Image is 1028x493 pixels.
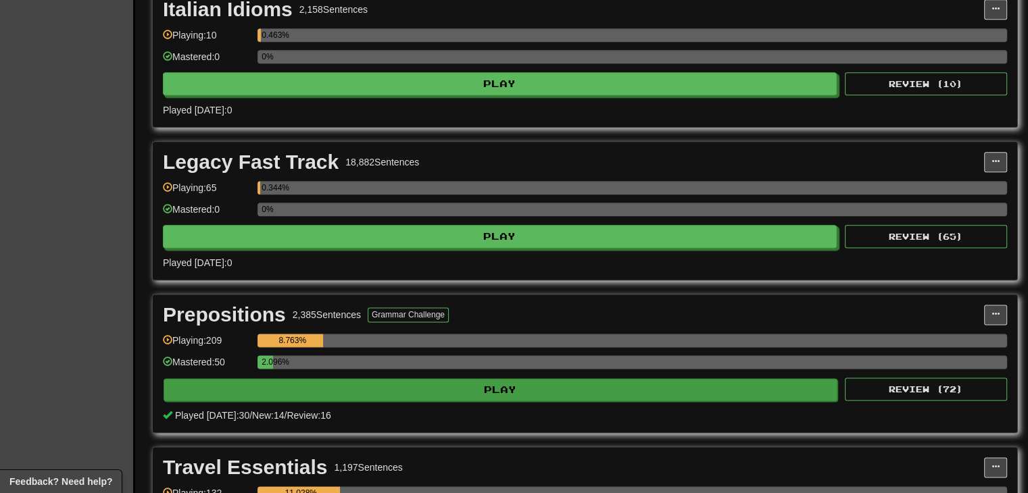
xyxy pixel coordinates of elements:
div: Playing: 209 [163,334,251,356]
div: Mastered: 0 [163,50,251,72]
div: 2,158 Sentences [299,3,368,16]
div: Travel Essentials [163,457,328,477]
div: Playing: 65 [163,181,251,203]
div: Playing: 10 [163,28,251,51]
div: Mastered: 50 [163,355,251,378]
div: 18,882 Sentences [345,155,419,169]
span: Played [DATE]: 0 [163,105,232,115]
div: Prepositions [163,305,286,325]
div: 2,385 Sentences [293,308,361,321]
span: Open feedback widget [9,475,112,488]
span: New: 14 [252,410,284,421]
button: Review (65) [845,225,1007,248]
button: Play [163,72,837,95]
div: Mastered: 0 [163,203,251,225]
button: Review (10) [845,72,1007,95]
span: / [249,410,252,421]
span: / [285,410,287,421]
button: Play [164,378,837,401]
div: 1,197 Sentences [335,461,403,474]
div: Legacy Fast Track [163,152,339,172]
div: 8.763% [262,334,323,347]
button: Play [163,225,837,248]
div: 2.096% [262,355,273,369]
span: Played [DATE]: 0 [163,257,232,268]
button: Grammar Challenge [368,307,449,322]
span: Played [DATE]: 30 [175,410,249,421]
button: Review (72) [845,378,1007,400]
span: Review: 16 [287,410,331,421]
